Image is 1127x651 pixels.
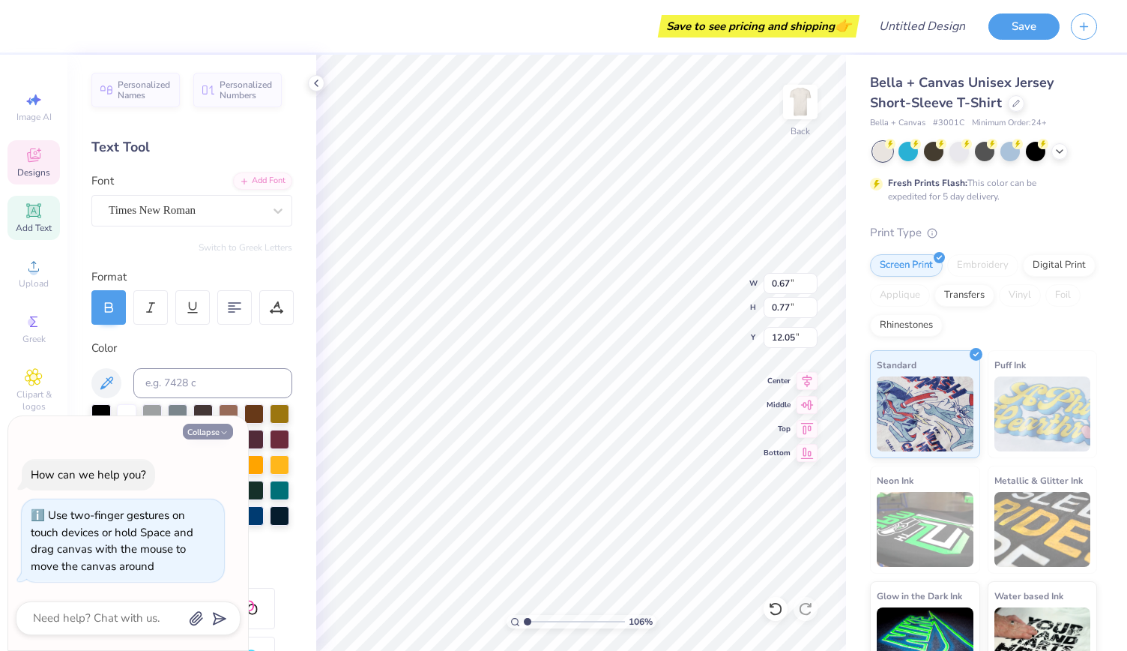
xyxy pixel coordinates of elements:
div: Text Tool [91,137,292,157]
div: Vinyl [999,284,1041,307]
div: Add Font [233,172,292,190]
label: Font [91,172,114,190]
span: Center [764,376,791,386]
div: How can we help you? [31,467,146,482]
span: Water based Ink [994,588,1063,604]
span: Glow in the Dark Ink [877,588,962,604]
div: Foil [1045,284,1081,307]
div: Print Type [870,224,1097,241]
span: Puff Ink [994,357,1026,373]
div: Back [791,124,810,138]
span: # 3001C [933,117,964,130]
span: 👉 [835,16,851,34]
div: Use two-finger gestures on touch devices or hold Space and drag canvas with the mouse to move the... [31,508,193,574]
span: Metallic & Glitter Ink [994,472,1083,488]
img: Metallic & Glitter Ink [994,492,1091,567]
span: Middle [764,400,791,410]
strong: Fresh Prints Flash: [888,177,967,189]
span: Add Text [16,222,52,234]
span: Upload [19,277,49,289]
img: Back [785,87,815,117]
img: Puff Ink [994,376,1091,451]
div: Format [91,268,294,286]
span: Minimum Order: 24 + [972,117,1047,130]
span: Bella + Canvas Unisex Jersey Short-Sleeve T-Shirt [870,73,1054,112]
input: e.g. 7428 c [133,368,292,398]
img: Neon Ink [877,492,973,567]
span: Personalized Names [118,79,171,100]
div: This color can be expedited for 5 day delivery. [888,176,1072,203]
div: Rhinestones [870,314,943,337]
span: Bottom [764,448,791,458]
div: Save to see pricing and shipping [662,15,856,37]
span: 106 % [629,615,653,628]
button: Switch to Greek Letters [199,241,292,253]
span: Standard [877,357,916,373]
button: Save [988,13,1060,40]
div: Applique [870,284,930,307]
span: Greek [22,333,46,345]
div: Screen Print [870,254,943,277]
span: Personalized Numbers [220,79,273,100]
span: Bella + Canvas [870,117,925,130]
span: Top [764,424,791,434]
div: Digital Print [1023,254,1096,277]
span: Neon Ink [877,472,913,488]
span: Image AI [16,111,52,123]
span: Clipart & logos [7,388,60,412]
img: Standard [877,376,973,451]
input: Untitled Design [867,11,977,41]
button: Collapse [183,424,233,439]
span: Designs [17,166,50,178]
div: Color [91,340,292,357]
div: Embroidery [947,254,1018,277]
div: Transfers [934,284,994,307]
